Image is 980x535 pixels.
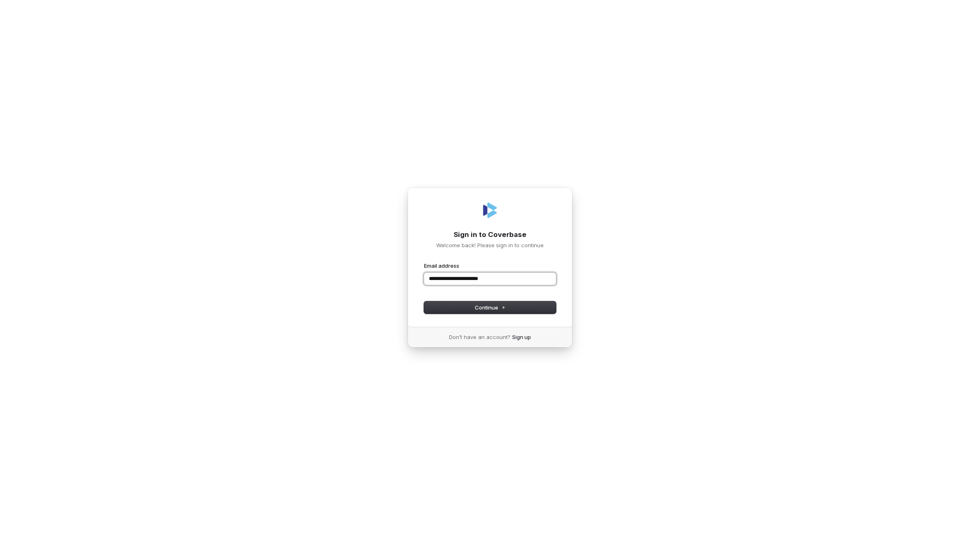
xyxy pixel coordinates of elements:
[449,333,511,341] span: Don’t have an account?
[424,301,556,314] button: Continue
[424,241,556,249] p: Welcome back! Please sign in to continue
[475,304,506,311] span: Continue
[480,200,500,220] img: Coverbase
[424,230,556,240] h1: Sign in to Coverbase
[424,262,459,269] label: Email address
[512,333,531,341] a: Sign up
